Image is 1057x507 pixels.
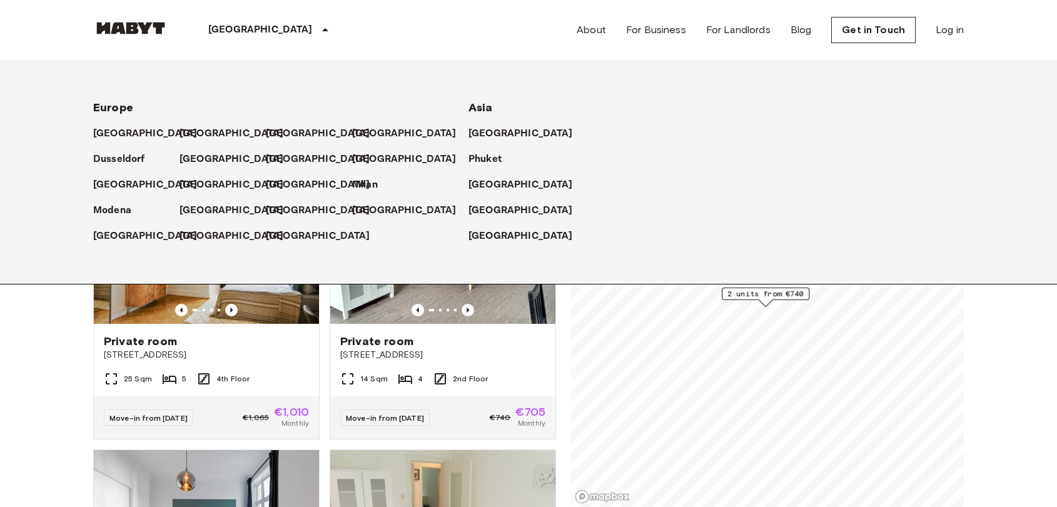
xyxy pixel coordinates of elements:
[468,203,573,218] p: [GEOGRAPHIC_DATA]
[180,126,296,141] a: [GEOGRAPHIC_DATA]
[266,178,383,193] a: [GEOGRAPHIC_DATA]
[266,229,383,244] a: [GEOGRAPHIC_DATA]
[124,373,152,384] span: 25 Sqm
[468,152,514,167] a: Phuket
[352,152,469,167] a: [GEOGRAPHIC_DATA]
[468,229,585,244] a: [GEOGRAPHIC_DATA]
[518,418,545,429] span: Monthly
[225,304,238,316] button: Previous image
[180,229,284,244] p: [GEOGRAPHIC_DATA]
[93,173,320,439] a: Marketing picture of unit DE-03-001-002-01HFPrevious imagePrevious imagePrivate room[STREET_ADDRE...
[281,418,309,429] span: Monthly
[208,23,313,38] p: [GEOGRAPHIC_DATA]
[93,22,168,34] img: Habyt
[266,203,370,218] p: [GEOGRAPHIC_DATA]
[180,229,296,244] a: [GEOGRAPHIC_DATA]
[93,229,198,244] p: [GEOGRAPHIC_DATA]
[266,152,383,167] a: [GEOGRAPHIC_DATA]
[418,373,423,384] span: 4
[722,288,809,307] div: Map marker
[468,178,573,193] p: [GEOGRAPHIC_DATA]
[727,288,804,299] span: 2 units from €740
[468,229,573,244] p: [GEOGRAPHIC_DATA]
[453,373,488,384] span: 2nd Floor
[490,412,511,423] span: €740
[180,152,284,167] p: [GEOGRAPHIC_DATA]
[468,126,585,141] a: [GEOGRAPHIC_DATA]
[936,23,964,38] a: Log in
[93,178,198,193] p: [GEOGRAPHIC_DATA]
[266,229,370,244] p: [GEOGRAPHIC_DATA]
[468,152,502,167] p: Phuket
[104,349,309,361] span: [STREET_ADDRESS]
[180,178,296,193] a: [GEOGRAPHIC_DATA]
[109,413,188,423] span: Move-in from [DATE]
[626,23,686,38] a: For Business
[93,178,210,193] a: [GEOGRAPHIC_DATA]
[93,126,210,141] a: [GEOGRAPHIC_DATA]
[266,152,370,167] p: [GEOGRAPHIC_DATA]
[266,178,370,193] p: [GEOGRAPHIC_DATA]
[340,349,545,361] span: [STREET_ADDRESS]
[360,373,388,384] span: 14 Sqm
[180,178,284,193] p: [GEOGRAPHIC_DATA]
[330,173,556,439] a: Marketing picture of unit DE-03-015-02MPrevious imagePrevious imagePrivate room[STREET_ADDRESS]14...
[93,101,133,114] span: Europe
[266,203,383,218] a: [GEOGRAPHIC_DATA]
[93,229,210,244] a: [GEOGRAPHIC_DATA]
[182,373,186,384] span: 5
[468,203,585,218] a: [GEOGRAPHIC_DATA]
[274,406,309,418] span: €1,010
[266,126,370,141] p: [GEOGRAPHIC_DATA]
[93,152,158,167] a: Dusseldorf
[706,23,771,38] a: For Landlords
[93,203,144,218] a: Modena
[346,413,424,423] span: Move-in from [DATE]
[352,126,457,141] p: [GEOGRAPHIC_DATA]
[180,203,296,218] a: [GEOGRAPHIC_DATA]
[352,178,390,193] a: Milan
[412,304,424,316] button: Previous image
[577,23,606,38] a: About
[831,17,916,43] a: Get in Touch
[352,152,457,167] p: [GEOGRAPHIC_DATA]
[175,304,188,316] button: Previous image
[352,203,469,218] a: [GEOGRAPHIC_DATA]
[340,334,413,349] span: Private room
[216,373,250,384] span: 4th Floor
[104,334,177,349] span: Private room
[93,152,145,167] p: Dusseldorf
[468,178,585,193] a: [GEOGRAPHIC_DATA]
[575,489,630,504] a: Mapbox logo
[93,126,198,141] p: [GEOGRAPHIC_DATA]
[462,304,474,316] button: Previous image
[243,412,269,423] span: €1,065
[352,178,378,193] p: Milan
[468,101,493,114] span: Asia
[352,126,469,141] a: [GEOGRAPHIC_DATA]
[791,23,812,38] a: Blog
[468,126,573,141] p: [GEOGRAPHIC_DATA]
[180,126,284,141] p: [GEOGRAPHIC_DATA]
[515,406,545,418] span: €705
[180,203,284,218] p: [GEOGRAPHIC_DATA]
[93,203,131,218] p: Modena
[180,152,296,167] a: [GEOGRAPHIC_DATA]
[352,203,457,218] p: [GEOGRAPHIC_DATA]
[266,126,383,141] a: [GEOGRAPHIC_DATA]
